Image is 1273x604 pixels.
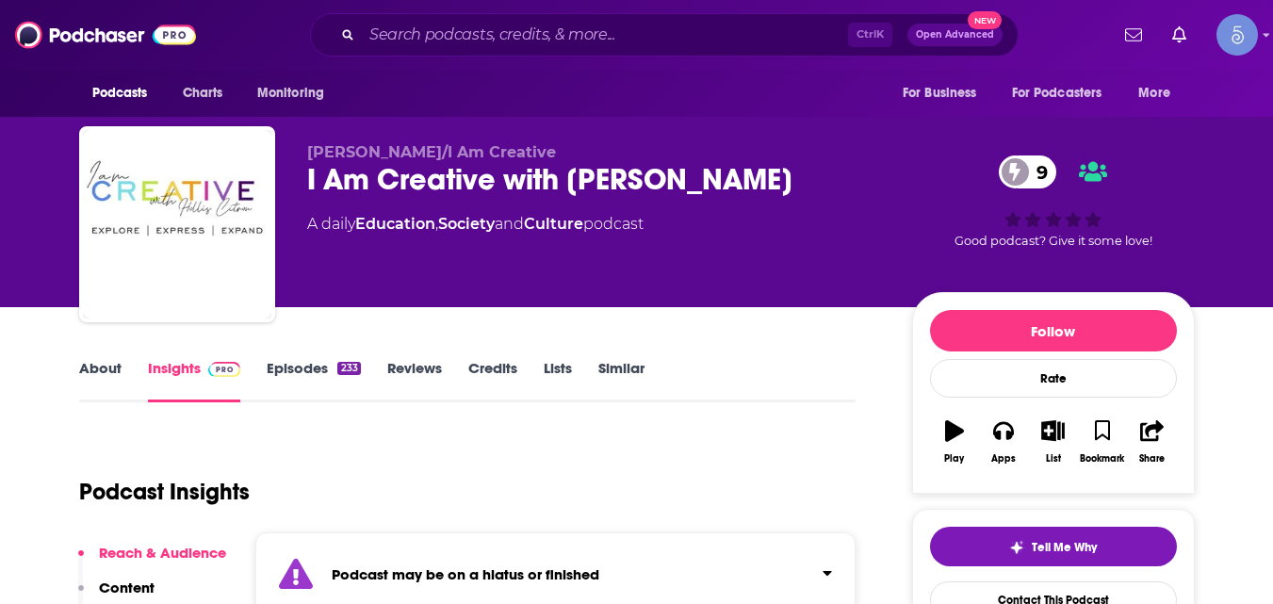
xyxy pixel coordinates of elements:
[92,80,148,106] span: Podcasts
[1046,453,1061,465] div: List
[468,359,517,402] a: Credits
[1009,540,1024,555] img: tell me why sparkle
[930,310,1177,351] button: Follow
[916,30,994,40] span: Open Advanced
[78,544,226,579] button: Reach & Audience
[171,75,235,111] a: Charts
[1118,19,1150,51] a: Show notifications dropdown
[257,80,324,106] span: Monitoring
[79,75,172,111] button: open menu
[848,23,892,47] span: Ctrl K
[524,215,583,233] a: Culture
[1078,408,1127,476] button: Bookmark
[15,17,196,53] img: Podchaser - Follow, Share and Rate Podcasts
[83,130,271,318] img: I Am Creative with Hollis Citron
[999,155,1057,188] a: 9
[435,215,438,233] span: ,
[979,408,1028,476] button: Apps
[907,24,1003,46] button: Open AdvancedNew
[332,565,599,583] strong: Podcast may be on a hiatus or finished
[310,13,1019,57] div: Search podcasts, credits, & more...
[1080,453,1124,465] div: Bookmark
[930,527,1177,566] button: tell me why sparkleTell Me Why
[1000,75,1130,111] button: open menu
[208,362,241,377] img: Podchaser Pro
[598,359,645,402] a: Similar
[79,478,250,506] h1: Podcast Insights
[337,362,360,375] div: 233
[307,213,644,236] div: A daily podcast
[930,359,1177,398] div: Rate
[1139,453,1165,465] div: Share
[99,544,226,562] p: Reach & Audience
[903,80,977,106] span: For Business
[183,80,223,106] span: Charts
[438,215,495,233] a: Society
[544,359,572,402] a: Lists
[1216,14,1258,56] button: Show profile menu
[889,75,1001,111] button: open menu
[1012,80,1102,106] span: For Podcasters
[244,75,349,111] button: open menu
[944,453,964,465] div: Play
[267,359,360,402] a: Episodes233
[355,215,435,233] a: Education
[1032,540,1097,555] span: Tell Me Why
[955,234,1152,248] span: Good podcast? Give it some love!
[1028,408,1077,476] button: List
[79,359,122,402] a: About
[1018,155,1057,188] span: 9
[1127,408,1176,476] button: Share
[495,215,524,233] span: and
[1138,80,1170,106] span: More
[99,579,155,596] p: Content
[930,408,979,476] button: Play
[387,359,442,402] a: Reviews
[1165,19,1194,51] a: Show notifications dropdown
[1216,14,1258,56] img: User Profile
[1216,14,1258,56] span: Logged in as Spiral5-G1
[968,11,1002,29] span: New
[991,453,1016,465] div: Apps
[362,20,848,50] input: Search podcasts, credits, & more...
[307,143,556,161] span: [PERSON_NAME]/I Am Creative
[912,143,1195,260] div: 9Good podcast? Give it some love!
[1125,75,1194,111] button: open menu
[148,359,241,402] a: InsightsPodchaser Pro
